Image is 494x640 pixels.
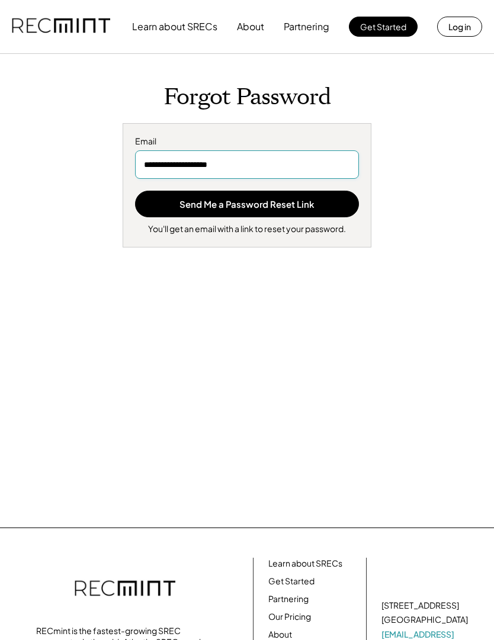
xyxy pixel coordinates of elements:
div: You'll get an email with a link to reset your password. [148,223,346,235]
div: [GEOGRAPHIC_DATA] [381,614,468,626]
h1: Forgot Password [12,83,482,111]
button: Partnering [284,15,329,38]
div: Email [135,136,359,147]
button: Log in [437,17,482,37]
div: [STREET_ADDRESS] [381,600,459,612]
button: Get Started [349,17,418,37]
a: Partnering [268,593,309,605]
a: Our Pricing [268,611,311,623]
a: Get Started [268,575,315,587]
img: recmint-logotype%403x.png [75,568,175,610]
img: recmint-logotype%403x.png [12,7,110,47]
a: Learn about SRECs [268,558,342,570]
button: About [237,15,264,38]
button: Send Me a Password Reset Link [135,191,359,217]
button: Learn about SRECs [132,15,217,38]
